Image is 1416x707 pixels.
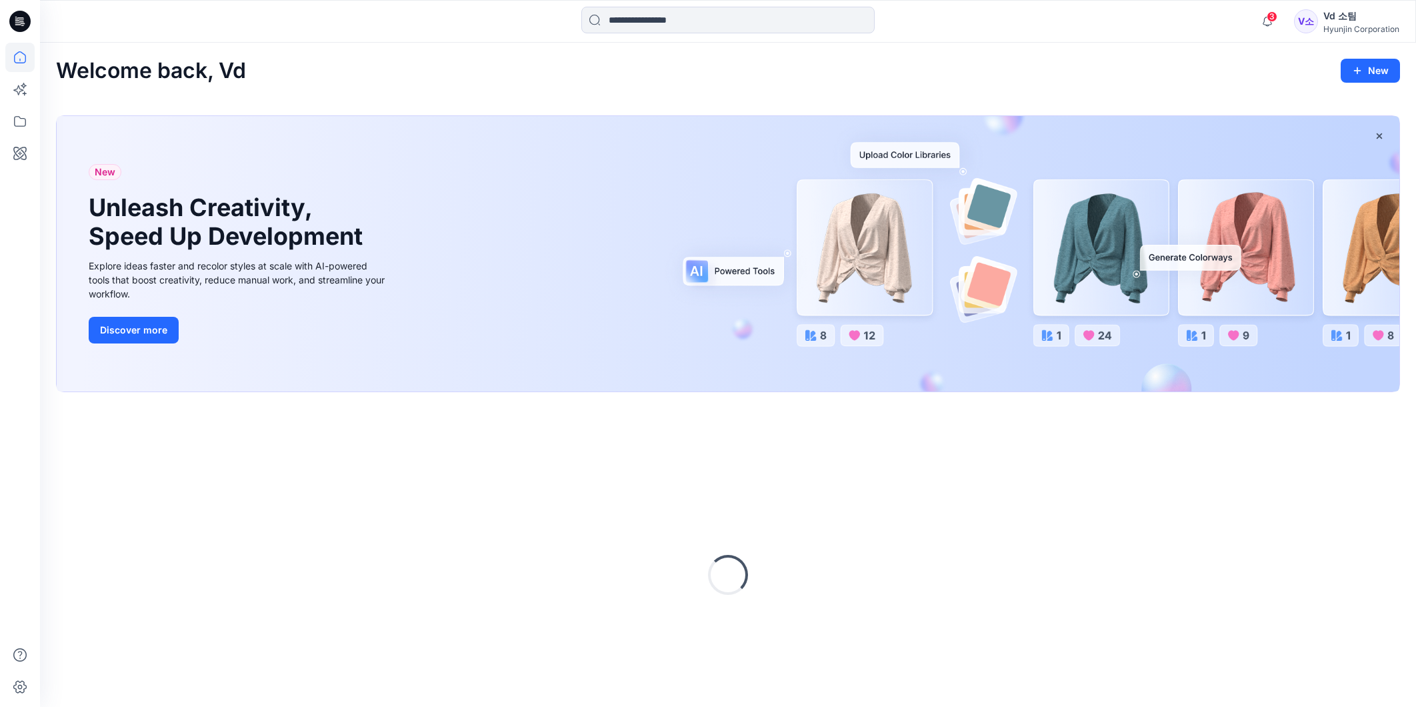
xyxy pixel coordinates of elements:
[89,317,179,343] button: Discover more
[89,259,389,301] div: Explore ideas faster and recolor styles at scale with AI-powered tools that boost creativity, red...
[1341,59,1400,83] button: New
[1267,11,1277,22] span: 3
[1294,9,1318,33] div: V소
[89,317,389,343] a: Discover more
[1323,8,1399,24] div: Vd 소팀
[1323,24,1399,34] div: Hyunjin Corporation
[56,59,246,83] h2: Welcome back, Vd
[89,193,369,251] h1: Unleash Creativity, Speed Up Development
[95,164,115,180] span: New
